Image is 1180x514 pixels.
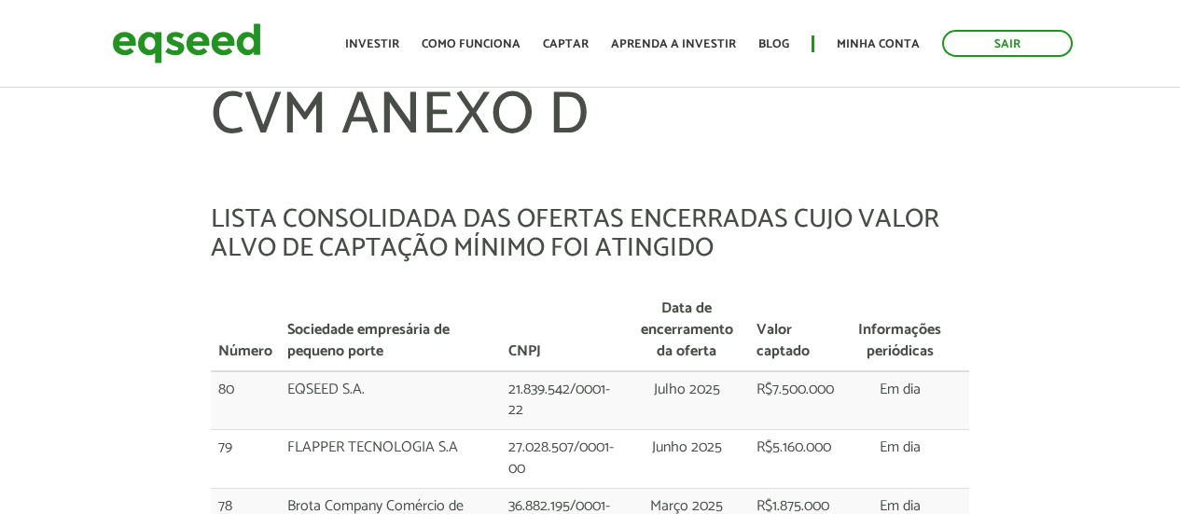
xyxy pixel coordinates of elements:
[543,38,589,50] a: Captar
[501,291,625,371] th: CNPJ
[280,291,501,371] th: Sociedade empresária de pequeno porte
[654,377,720,402] span: Julho 2025
[846,430,955,489] td: Em dia
[280,371,501,430] td: EQSEED S.A.
[749,291,845,371] th: Valor captado
[846,371,955,430] td: Em dia
[749,371,845,430] td: R$7.500.000
[749,430,845,489] td: R$5.160.000
[758,38,789,50] a: Blog
[422,38,521,50] a: Como funciona
[112,19,261,68] img: EqSeed
[211,205,969,263] h5: LISTA CONSOLIDADA DAS OFERTAS ENCERRADAS CUJO VALOR ALVO DE CAPTAÇÃO MÍNIMO FOI ATINGIDO
[846,291,955,371] th: Informações periódicas
[611,38,736,50] a: Aprenda a investir
[624,291,749,371] th: Data de encerramento da oferta
[211,84,969,205] h1: CVM ANEXO D
[942,30,1073,57] a: Sair
[211,430,280,489] td: 79
[345,38,399,50] a: Investir
[501,371,625,430] td: 21.839.542/0001-22
[652,435,722,460] span: Junho 2025
[837,38,920,50] a: Minha conta
[280,430,501,489] td: FLAPPER TECNOLOGIA S.A
[211,291,280,371] th: Número
[501,430,625,489] td: 27.028.507/0001-00
[211,371,280,430] td: 80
